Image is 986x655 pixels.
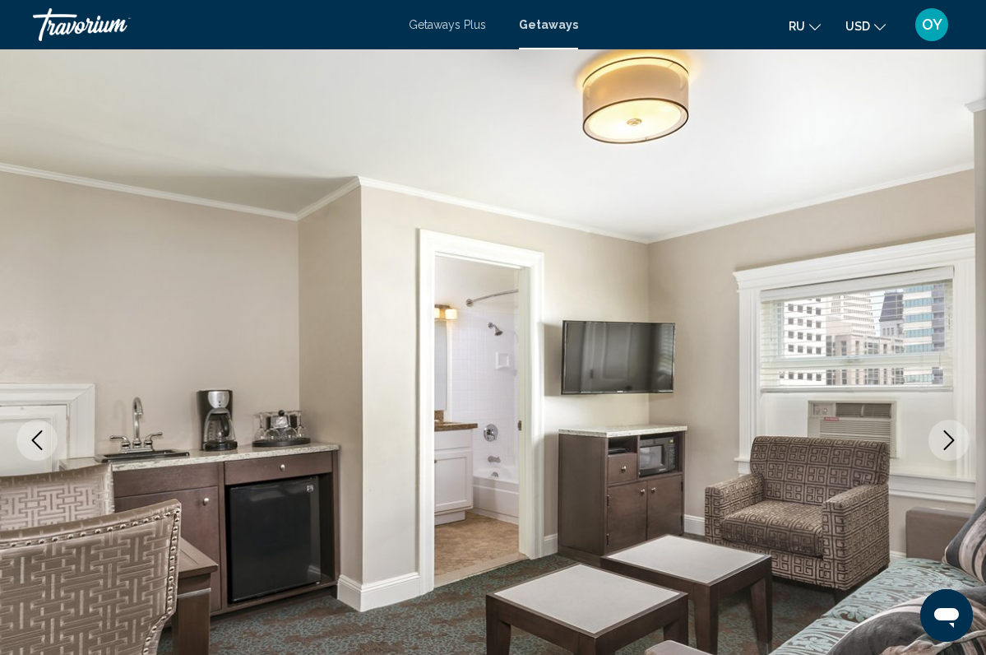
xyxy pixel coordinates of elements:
a: Travorium [33,8,392,41]
button: Next image [928,420,970,461]
iframe: Кнопка запуска окна обмена сообщениями [920,589,973,642]
button: Previous image [16,420,58,461]
button: User Menu [910,7,953,42]
span: ru [789,20,805,33]
span: USD [845,20,870,33]
a: Getaways Plus [409,18,486,31]
a: Getaways [519,18,578,31]
button: Change language [789,14,821,38]
button: Change currency [845,14,886,38]
span: OY [922,16,942,33]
